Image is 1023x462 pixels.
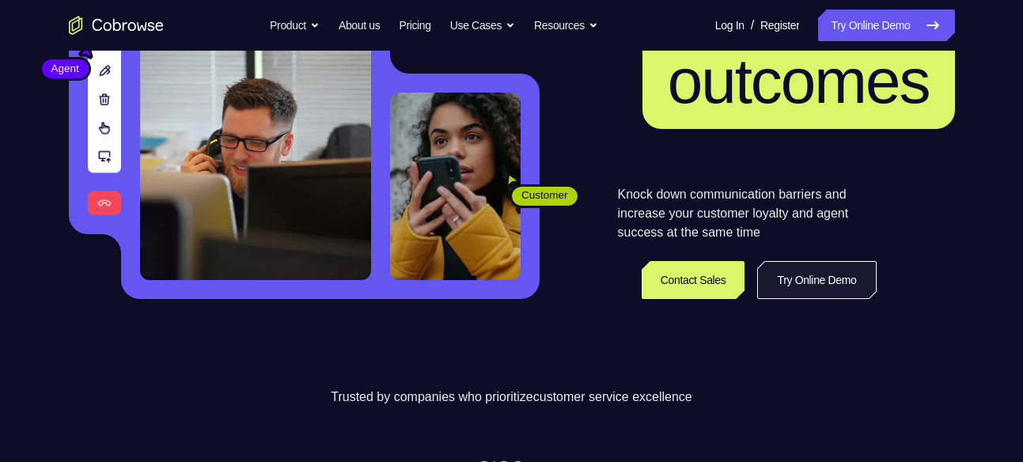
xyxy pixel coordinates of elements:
[534,9,598,41] button: Resources
[818,9,954,41] a: Try Online Demo
[270,9,320,41] button: Product
[399,9,430,41] a: Pricing
[618,185,877,242] p: Knock down communication barriers and increase your customer loyalty and agent success at the sam...
[642,261,745,299] a: Contact Sales
[450,9,515,41] button: Use Cases
[757,261,876,299] a: Try Online Demo
[668,46,930,116] span: outcomes
[339,9,380,41] a: About us
[715,9,745,41] a: Log In
[69,16,164,35] a: Go to the home page
[751,16,754,35] span: /
[760,9,799,41] a: Register
[390,93,521,280] img: A customer holding their phone
[533,390,692,403] span: customer service excellence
